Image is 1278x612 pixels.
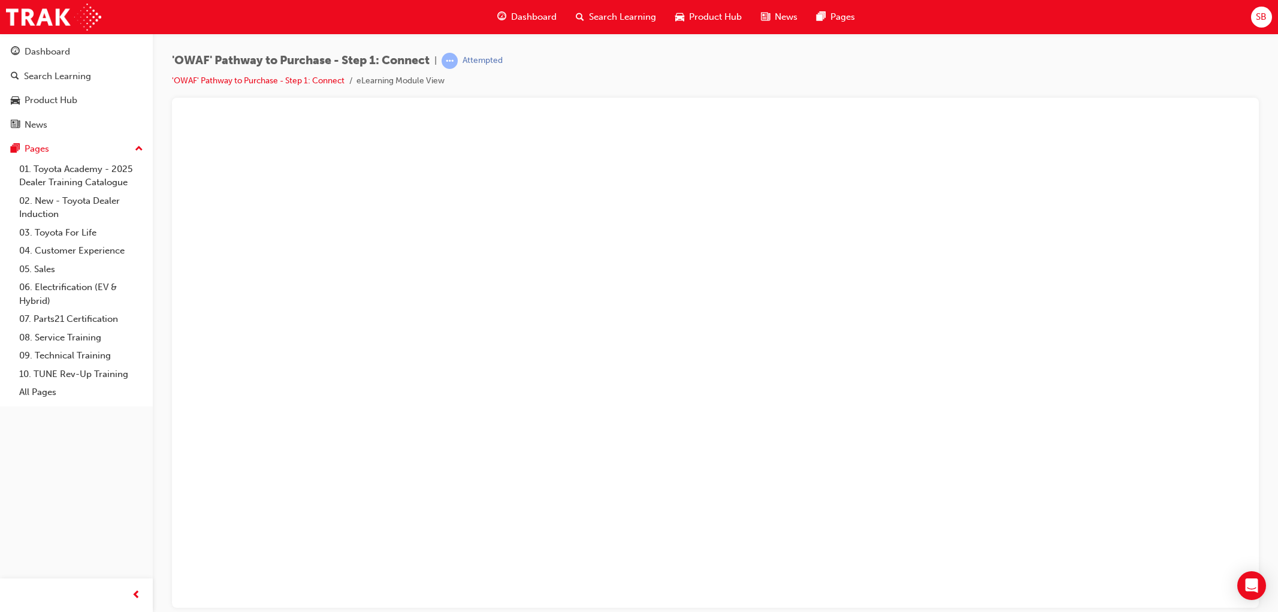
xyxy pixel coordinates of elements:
[442,53,458,69] span: learningRecordVerb_ATTEMPT-icon
[172,76,345,86] a: 'OWAF' Pathway to Purchase - Step 1: Connect
[511,10,557,24] span: Dashboard
[14,242,148,260] a: 04. Customer Experience
[1251,7,1272,28] button: SB
[11,47,20,58] span: guage-icon
[807,5,865,29] a: pages-iconPages
[1256,10,1267,24] span: SB
[14,160,148,192] a: 01. Toyota Academy - 2025 Dealer Training Catalogue
[135,141,143,157] span: up-icon
[666,5,751,29] a: car-iconProduct Hub
[5,65,148,88] a: Search Learning
[14,365,148,384] a: 10. TUNE Rev-Up Training
[356,74,445,88] li: eLearning Module View
[566,5,666,29] a: search-iconSearch Learning
[25,142,49,156] div: Pages
[5,38,148,138] button: DashboardSearch LearningProduct HubNews
[675,10,684,25] span: car-icon
[132,588,141,603] span: prev-icon
[25,94,77,107] div: Product Hub
[11,120,20,131] span: news-icon
[589,10,656,24] span: Search Learning
[817,10,826,25] span: pages-icon
[775,10,797,24] span: News
[14,260,148,279] a: 05. Sales
[434,54,437,68] span: |
[24,70,91,83] div: Search Learning
[463,55,503,67] div: Attempted
[172,54,430,68] span: 'OWAF' Pathway to Purchase - Step 1: Connect
[5,114,148,136] a: News
[761,10,770,25] span: news-icon
[5,138,148,160] button: Pages
[11,95,20,106] span: car-icon
[25,45,70,59] div: Dashboard
[11,71,19,82] span: search-icon
[488,5,566,29] a: guage-iconDashboard
[497,10,506,25] span: guage-icon
[14,383,148,402] a: All Pages
[689,10,742,24] span: Product Hub
[14,192,148,224] a: 02. New - Toyota Dealer Induction
[14,224,148,242] a: 03. Toyota For Life
[6,4,101,31] img: Trak
[11,144,20,155] span: pages-icon
[14,346,148,365] a: 09. Technical Training
[830,10,855,24] span: Pages
[5,89,148,111] a: Product Hub
[1237,571,1266,600] div: Open Intercom Messenger
[576,10,584,25] span: search-icon
[751,5,807,29] a: news-iconNews
[5,41,148,63] a: Dashboard
[14,328,148,347] a: 08. Service Training
[14,310,148,328] a: 07. Parts21 Certification
[14,278,148,310] a: 06. Electrification (EV & Hybrid)
[25,118,47,132] div: News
